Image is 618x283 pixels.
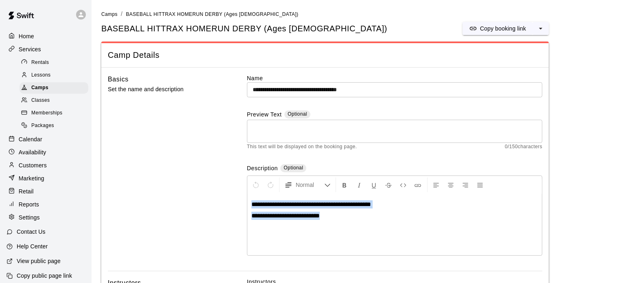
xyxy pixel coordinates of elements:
[7,198,85,211] a: Reports
[533,22,549,35] button: select merge strategy
[247,164,278,173] label: Description
[19,213,40,222] p: Settings
[7,211,85,224] a: Settings
[17,272,72,280] p: Copy public page link
[7,133,85,145] a: Calendar
[121,10,122,18] li: /
[247,74,542,82] label: Name
[463,22,549,35] div: split button
[247,110,282,120] label: Preview Text
[31,109,62,117] span: Memberships
[108,50,542,61] span: Camp Details
[352,178,366,192] button: Format Italics
[264,178,277,192] button: Redo
[281,178,334,192] button: Formatting Options
[19,32,34,40] p: Home
[20,94,92,107] a: Classes
[31,71,51,79] span: Lessons
[247,143,357,151] span: This text will be displayed on the booking page.
[473,178,487,192] button: Justify Align
[19,161,47,169] p: Customers
[296,181,324,189] span: Normal
[7,185,85,197] a: Retail
[108,84,221,94] p: Set the name and description
[7,172,85,184] a: Marketing
[17,228,46,236] p: Contact Us
[126,11,298,17] span: BASEBALL HITTRAX HOMERUN DERBY (Ages [DEMOGRAPHIC_DATA])
[20,82,88,94] div: Camps
[7,43,85,55] a: Services
[19,135,42,143] p: Calendar
[480,24,526,33] p: Copy booking link
[31,84,48,92] span: Camps
[31,59,49,67] span: Rentals
[429,178,443,192] button: Left Align
[20,69,92,81] a: Lessons
[19,187,34,195] p: Retail
[17,257,61,265] p: View public page
[101,11,118,17] a: Camps
[459,178,472,192] button: Right Align
[17,242,48,250] p: Help Center
[444,178,458,192] button: Center Align
[20,107,88,119] div: Memberships
[411,178,425,192] button: Insert Link
[20,120,88,132] div: Packages
[249,178,263,192] button: Undo
[108,74,129,85] h6: Basics
[7,159,85,171] a: Customers
[19,45,41,53] p: Services
[20,70,88,81] div: Lessons
[31,122,54,130] span: Packages
[20,56,92,69] a: Rentals
[101,23,387,34] h5: BASEBALL HITTRAX HOMERUN DERBY (Ages [DEMOGRAPHIC_DATA])
[20,95,88,106] div: Classes
[19,174,44,182] p: Marketing
[505,143,542,151] span: 0 / 150 characters
[367,178,381,192] button: Format Underline
[382,178,395,192] button: Format Strikethrough
[7,146,85,158] a: Availability
[31,97,50,105] span: Classes
[284,165,303,171] span: Optional
[20,82,92,94] a: Camps
[20,107,92,120] a: Memberships
[20,120,92,132] a: Packages
[338,178,352,192] button: Format Bold
[463,22,533,35] button: Copy booking link
[19,148,46,156] p: Availability
[19,200,39,208] p: Reports
[101,10,608,19] nav: breadcrumb
[288,111,307,117] span: Optional
[7,30,85,42] a: Home
[396,178,410,192] button: Insert Code
[20,57,88,68] div: Rentals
